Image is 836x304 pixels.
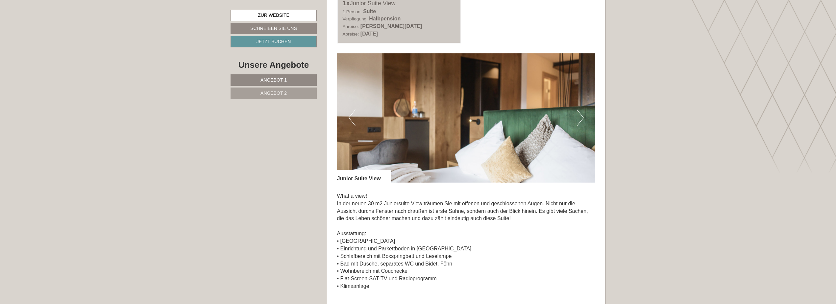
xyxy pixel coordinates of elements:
[343,16,368,21] small: Verpflegung:
[360,31,378,37] b: [DATE]
[343,24,359,29] small: Anreise:
[363,9,376,14] b: Suite
[343,32,359,37] small: Abreise:
[337,53,596,183] img: image
[337,192,596,290] p: What a view! In der neuen 30 m2 Juniorsuite View träumen Sie mit offenen und geschlossenen Augen....
[337,170,391,183] div: Junior Suite View
[349,110,356,126] button: Previous
[231,10,317,21] a: Zur Website
[231,59,317,71] div: Unsere Angebote
[360,23,422,29] b: [PERSON_NAME][DATE]
[231,36,317,47] a: Jetzt buchen
[260,90,287,96] span: Angebot 2
[369,16,401,21] b: Halbpension
[260,77,287,83] span: Angebot 1
[231,23,317,34] a: Schreiben Sie uns
[343,9,362,14] small: 1 Person:
[577,110,584,126] button: Next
